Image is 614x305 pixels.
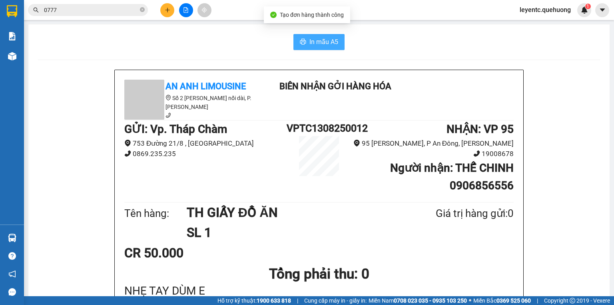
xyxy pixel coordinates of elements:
[187,223,397,243] h1: SL 1
[304,296,367,305] span: Cung cấp máy in - giấy in:
[124,263,514,285] h1: Tổng phải thu: 0
[124,94,268,111] li: Số 2 [PERSON_NAME] nối dài, P. [PERSON_NAME]
[217,296,291,305] span: Hỗ trợ kỹ thuật:
[165,112,171,118] span: phone
[160,3,174,17] button: plus
[124,285,514,297] div: NHẸ TAY DÙM E
[124,150,131,157] span: phone
[33,7,39,13] span: search
[570,298,575,303] span: copyright
[124,243,253,263] div: CR 50.000
[257,297,291,304] strong: 1900 633 818
[270,12,277,18] span: check-circle
[124,140,131,146] span: environment
[280,12,344,18] span: Tạo đơn hàng thành công
[183,7,189,13] span: file-add
[300,38,306,46] span: printer
[179,3,193,17] button: file-add
[8,270,16,278] span: notification
[8,252,16,260] span: question-circle
[447,122,514,136] b: NHẬN : VP 95
[124,205,187,222] div: Tên hàng:
[473,150,480,157] span: phone
[287,120,351,136] h1: VPTC1308250012
[8,234,16,242] img: warehouse-icon
[351,138,514,149] li: 95 [PERSON_NAME], P An Đông, [PERSON_NAME]
[581,6,588,14] img: icon-new-feature
[52,12,77,77] b: Biên nhận gởi hàng hóa
[309,37,338,47] span: In mẫu A5
[513,5,577,15] span: leyentc.quehuong
[8,32,16,40] img: solution-icon
[140,6,145,14] span: close-circle
[8,288,16,296] span: message
[124,148,287,159] li: 0869.235.235
[599,6,606,14] span: caret-down
[595,3,609,17] button: caret-down
[586,4,589,9] span: 1
[293,34,345,50] button: printerIn mẫu A5
[10,52,44,89] b: An Anh Limousine
[201,7,207,13] span: aim
[165,7,170,13] span: plus
[496,297,531,304] strong: 0369 525 060
[165,95,171,100] span: environment
[279,81,391,91] b: Biên nhận gởi hàng hóa
[369,296,467,305] span: Miền Nam
[469,299,471,302] span: ⚪️
[351,148,514,159] li: 19008678
[353,140,360,146] span: environment
[394,297,467,304] strong: 0708 023 035 - 0935 103 250
[7,5,17,17] img: logo-vxr
[585,4,591,9] sup: 1
[124,122,227,136] b: GỬI : Vp. Tháp Chàm
[537,296,538,305] span: |
[44,6,138,14] input: Tìm tên, số ĐT hoặc mã đơn
[473,296,531,305] span: Miền Bắc
[140,7,145,12] span: close-circle
[197,3,211,17] button: aim
[124,138,287,149] li: 753 Đường 21/8 , [GEOGRAPHIC_DATA]
[397,205,514,222] div: Giá trị hàng gửi: 0
[187,203,397,223] h1: TH GIẤY ĐỒ ĂN
[297,296,298,305] span: |
[165,81,246,91] b: An Anh Limousine
[8,52,16,60] img: warehouse-icon
[390,161,514,192] b: Người nhận : THẾ CHINH 0906856556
